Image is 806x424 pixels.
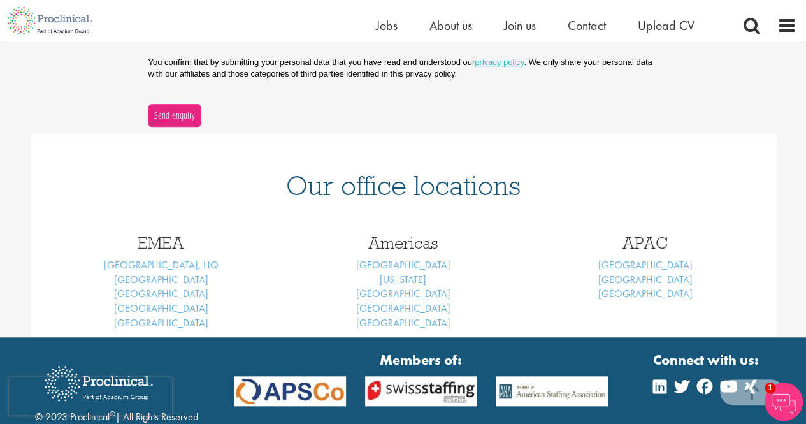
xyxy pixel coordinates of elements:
a: [GEOGRAPHIC_DATA] [114,273,208,286]
img: APSCo [486,376,617,406]
h1: Our office locations [50,172,757,200]
a: [GEOGRAPHIC_DATA] [598,258,693,272]
a: [GEOGRAPHIC_DATA] [356,316,450,330]
a: [GEOGRAPHIC_DATA] [114,302,208,315]
a: [US_STATE] [380,273,426,286]
a: Join us [504,17,536,34]
a: Jobs [376,17,398,34]
span: 1 [765,383,775,393]
h3: EMEA [50,235,273,251]
a: Contact [568,17,606,34]
a: [GEOGRAPHIC_DATA] [114,316,208,330]
a: [GEOGRAPHIC_DATA] [598,273,693,286]
a: [GEOGRAPHIC_DATA] [114,287,208,300]
h3: APAC [534,235,757,251]
a: [GEOGRAPHIC_DATA] [598,287,693,300]
a: privacy policy [475,57,524,67]
img: Proclinical Recruitment [35,357,162,410]
button: Send enquiry [148,104,201,127]
span: Send enquiry [154,108,195,122]
p: You confirm that by submitting your personal data that you have read and understood our . We only... [148,57,658,80]
h3: Americas [292,235,515,251]
a: [GEOGRAPHIC_DATA], HQ [104,258,219,272]
strong: Members of: [234,350,608,370]
img: APSCo [224,376,356,406]
a: [GEOGRAPHIC_DATA] [356,258,450,272]
strong: Connect with us: [653,350,761,370]
iframe: reCAPTCHA [9,377,172,415]
img: APSCo [356,376,487,406]
a: [GEOGRAPHIC_DATA] [356,287,450,300]
img: Chatbot [765,383,803,421]
a: [GEOGRAPHIC_DATA] [356,302,450,315]
a: Upload CV [638,17,694,34]
a: About us [429,17,472,34]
